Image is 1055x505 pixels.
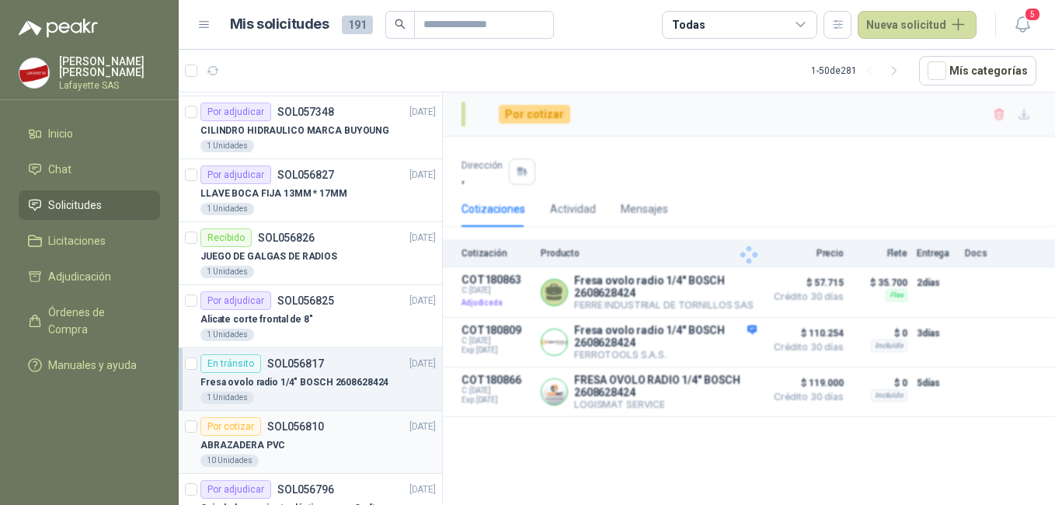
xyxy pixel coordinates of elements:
[179,348,442,411] a: En tránsitoSOL056817[DATE] Fresa ovolo radio 1/4" BOSCH 26086284241 Unidades
[811,58,907,83] div: 1 - 50 de 281
[342,16,373,34] span: 191
[267,358,324,369] p: SOL056817
[19,298,160,344] a: Órdenes de Compra
[258,232,315,243] p: SOL056826
[48,304,145,338] span: Órdenes de Compra
[48,161,71,178] span: Chat
[230,13,329,36] h1: Mis solicitudes
[919,56,1036,85] button: Mís categorías
[179,159,442,222] a: Por adjudicarSOL056827[DATE] LLAVE BOCA FIJA 13MM * 17MM1 Unidades
[19,119,160,148] a: Inicio
[179,411,442,474] a: Por cotizarSOL056810[DATE] ABRAZADERA PVC10 Unidades
[277,169,334,180] p: SOL056827
[277,106,334,117] p: SOL057348
[200,228,252,247] div: Recibido
[672,16,705,33] div: Todas
[200,186,347,201] p: LLAVE BOCA FIJA 13MM * 17MM
[200,291,271,310] div: Por adjudicar
[200,375,388,390] p: Fresa ovolo radio 1/4" BOSCH 2608628424
[409,294,436,308] p: [DATE]
[267,421,324,432] p: SOL056810
[19,155,160,184] a: Chat
[200,124,389,138] p: CILINDRO HIDRAULICO MARCA BUYOUNG
[409,231,436,246] p: [DATE]
[59,81,160,90] p: Lafayette SAS
[200,392,254,404] div: 1 Unidades
[200,103,271,121] div: Por adjudicar
[1024,7,1041,22] span: 5
[409,168,436,183] p: [DATE]
[19,190,160,220] a: Solicitudes
[19,19,98,37] img: Logo peakr
[59,56,160,78] p: [PERSON_NAME] [PERSON_NAME]
[48,125,73,142] span: Inicio
[200,249,337,264] p: JUEGO DE GALGAS DE RADIOS
[179,222,442,285] a: RecibidoSOL056826[DATE] JUEGO DE GALGAS DE RADIOS1 Unidades
[48,232,106,249] span: Licitaciones
[48,268,111,285] span: Adjudicación
[48,357,137,374] span: Manuales y ayuda
[395,19,406,30] span: search
[179,96,442,159] a: Por adjudicarSOL057348[DATE] CILINDRO HIDRAULICO MARCA BUYOUNG1 Unidades
[19,226,160,256] a: Licitaciones
[409,357,436,371] p: [DATE]
[409,420,436,434] p: [DATE]
[200,454,259,467] div: 10 Unidades
[200,329,254,341] div: 1 Unidades
[200,438,285,453] p: ABRAZADERA PVC
[277,484,334,495] p: SOL056796
[200,165,271,184] div: Por adjudicar
[19,262,160,291] a: Adjudicación
[200,480,271,499] div: Por adjudicar
[200,140,254,152] div: 1 Unidades
[409,482,436,497] p: [DATE]
[200,203,254,215] div: 1 Unidades
[409,105,436,120] p: [DATE]
[200,266,254,278] div: 1 Unidades
[48,197,102,214] span: Solicitudes
[19,350,160,380] a: Manuales y ayuda
[858,11,977,39] button: Nueva solicitud
[19,58,49,88] img: Company Logo
[200,417,261,436] div: Por cotizar
[200,312,313,327] p: Alicate corte frontal de 8"
[277,295,334,306] p: SOL056825
[1008,11,1036,39] button: 5
[200,354,261,373] div: En tránsito
[179,285,442,348] a: Por adjudicarSOL056825[DATE] Alicate corte frontal de 8"1 Unidades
